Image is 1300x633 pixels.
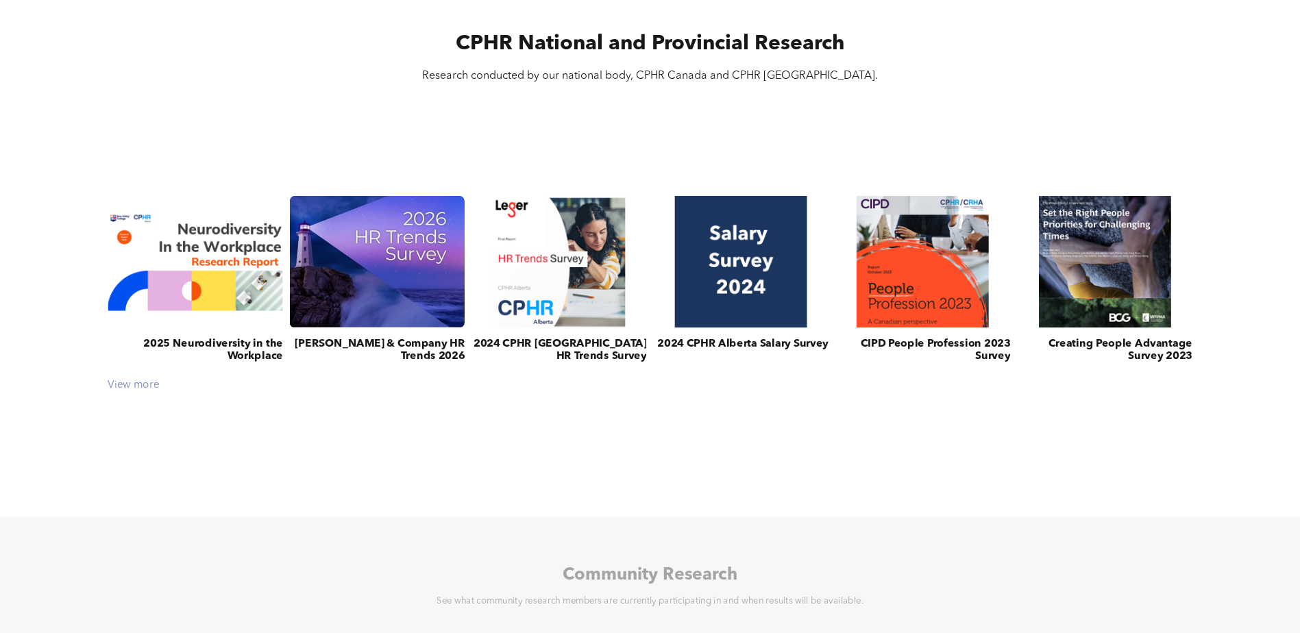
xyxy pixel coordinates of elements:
h3: CIPD People Profession 2023 Survey [835,338,1011,363]
h3: 2024 CPHR [GEOGRAPHIC_DATA] HR Trends Survey [471,338,647,363]
h3: 2025 Neurodiversity in the Workplace [108,338,283,363]
h3: Creating People Advantage Survey 2023 [1017,338,1192,363]
span: Research conducted by our national body, CPHR Canada and CPHR [GEOGRAPHIC_DATA]. [422,71,878,82]
span: CPHR National and Provincial Research [456,34,845,54]
div: View more [101,380,1199,392]
h3: [PERSON_NAME] & Company HR Trends 2026 [290,338,465,363]
h3: 2024 CPHR Alberta Salary Survey [657,338,829,350]
span: See what community research members are currently participating in and when results will be avail... [437,597,863,606]
span: Community Research [563,567,738,584]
